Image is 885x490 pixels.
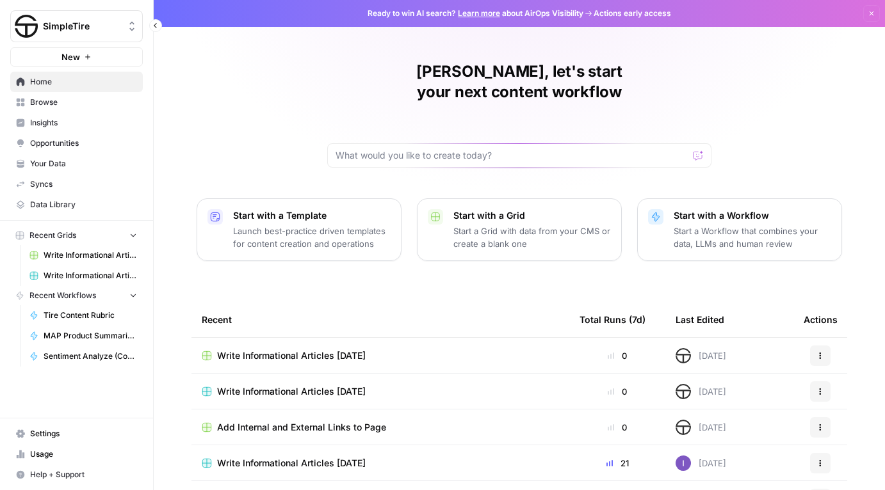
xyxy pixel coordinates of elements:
[24,326,143,346] a: MAP Product Summarization
[368,8,583,19] span: Ready to win AI search? about AirOps Visibility
[676,348,726,363] div: [DATE]
[676,384,691,399] img: lar1sgqvqn3sr8xovzmvdpkywnbn
[594,8,671,19] span: Actions early access
[580,385,655,398] div: 0
[30,469,137,480] span: Help + Support
[10,113,143,133] a: Insights
[674,225,831,250] p: Start a Workflow that combines your data, LLMs and human review
[10,133,143,154] a: Opportunities
[327,61,711,102] h1: [PERSON_NAME], let's start your next content workflow
[30,158,137,170] span: Your Data
[453,209,611,222] p: Start with a Grid
[217,457,366,470] span: Write Informational Articles [DATE]
[30,76,137,88] span: Home
[676,420,691,435] img: lar1sgqvqn3sr8xovzmvdpkywnbn
[676,302,724,337] div: Last Edited
[233,209,391,222] p: Start with a Template
[44,270,137,281] span: Write Informational Articles [DATE]
[10,47,143,67] button: New
[30,428,137,439] span: Settings
[676,455,691,471] img: v5okzkncwo4fw8yck7rwd9lg9mjl
[453,225,611,250] p: Start a Grid with data from your CMS or create a blank one
[29,230,76,241] span: Recent Grids
[676,384,726,399] div: [DATE]
[30,199,137,210] span: Data Library
[10,226,143,245] button: Recent Grids
[10,154,143,174] a: Your Data
[580,421,655,434] div: 0
[24,265,143,286] a: Write Informational Articles [DATE]
[24,346,143,367] a: Sentiment Analyze (Conversation Level)
[30,178,137,190] span: Syncs
[24,305,143,326] a: Tire Content Rubric
[29,290,96,301] span: Recent Workflows
[44,310,137,321] span: Tire Content Rubric
[30,117,137,129] span: Insights
[458,8,500,18] a: Learn more
[44,330,137,342] span: MAP Product Summarization
[202,421,559,434] a: Add Internal and External Links to Page
[637,198,842,261] button: Start with a WorkflowStart a Workflow that combines your data, LLMs and human review
[580,302,645,337] div: Total Runs (7d)
[61,51,80,63] span: New
[580,457,655,470] div: 21
[30,97,137,108] span: Browse
[336,149,688,162] input: What would you like to create today?
[202,385,559,398] a: Write Informational Articles [DATE]
[804,302,838,337] div: Actions
[676,348,691,363] img: lar1sgqvqn3sr8xovzmvdpkywnbn
[30,448,137,460] span: Usage
[217,349,366,362] span: Write Informational Articles [DATE]
[15,15,38,38] img: SimpleTire Logo
[233,225,391,250] p: Launch best-practice driven templates for content creation and operations
[676,455,726,471] div: [DATE]
[674,209,831,222] p: Start with a Workflow
[202,349,559,362] a: Write Informational Articles [DATE]
[10,464,143,485] button: Help + Support
[10,10,143,42] button: Workspace: SimpleTire
[202,457,559,470] a: Write Informational Articles [DATE]
[10,194,143,215] a: Data Library
[44,249,137,261] span: Write Informational Articles [DATE]
[10,423,143,444] a: Settings
[676,420,726,435] div: [DATE]
[417,198,622,261] button: Start with a GridStart a Grid with data from your CMS or create a blank one
[580,349,655,362] div: 0
[217,421,386,434] span: Add Internal and External Links to Page
[30,138,137,149] span: Opportunities
[10,72,143,92] a: Home
[10,286,143,305] button: Recent Workflows
[10,174,143,194] a: Syncs
[10,444,143,464] a: Usage
[44,351,137,362] span: Sentiment Analyze (Conversation Level)
[202,302,559,337] div: Recent
[10,92,143,113] a: Browse
[197,198,402,261] button: Start with a TemplateLaunch best-practice driven templates for content creation and operations
[217,385,366,398] span: Write Informational Articles [DATE]
[43,20,120,33] span: SimpleTire
[24,245,143,265] a: Write Informational Articles [DATE]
